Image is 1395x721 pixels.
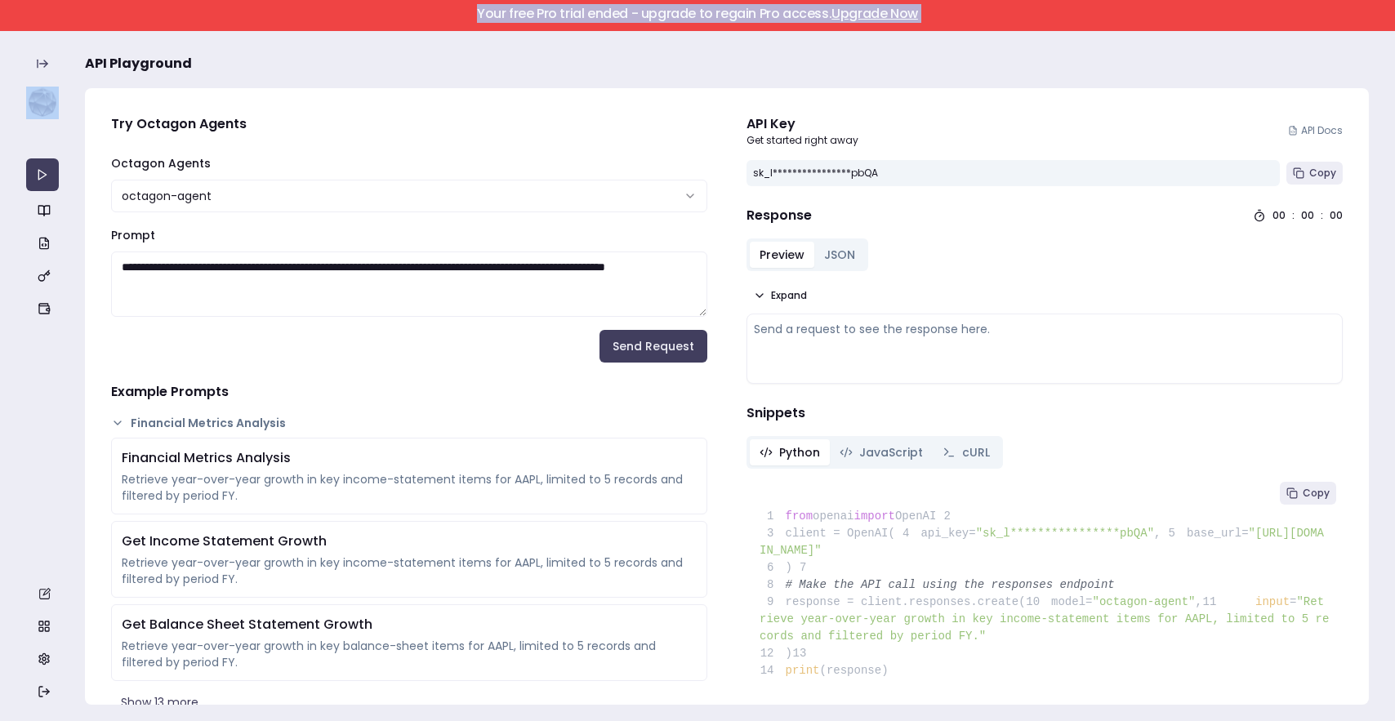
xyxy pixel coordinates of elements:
span: ) [760,647,792,660]
span: 2 [936,508,962,525]
span: (response) [820,664,889,677]
h4: Snippets [747,403,1343,423]
span: 4 [895,525,921,542]
span: Copy [1309,167,1336,180]
div: 00 [1301,209,1314,222]
div: 00 [1272,209,1286,222]
span: Copy [1303,487,1330,500]
button: Preview [750,242,814,268]
span: 9 [760,594,786,611]
span: openai [813,510,853,523]
span: base_url= [1187,527,1249,540]
div: 00 [1330,209,1343,222]
p: Get started right away [747,134,858,147]
h4: Example Prompts [111,382,707,402]
span: 5 [1161,525,1187,542]
span: model= [1051,595,1092,608]
a: API Playground [26,158,59,191]
span: "octagon-agent" [1092,595,1195,608]
span: 6 [760,559,786,576]
button: Expand [747,284,813,307]
span: Python [779,444,820,461]
span: print [786,664,820,677]
span: "Retrieve year-over-year growth in key income-statement items for AAPL, limited to 5 records and ... [760,595,1329,643]
span: 11 [1202,594,1228,611]
span: 14 [760,662,786,679]
div: Financial Metrics Analysis [122,448,697,468]
div: API Key [747,114,858,134]
div: Retrieve year-over-year growth in key balance-sheet items for AAPL, limited to 5 records and filt... [122,638,697,670]
span: ) [760,561,792,574]
span: 7 [792,559,818,576]
span: = [1290,595,1296,608]
h4: Response [747,206,812,225]
a: Upgrade Now [831,4,918,23]
span: 10 [1026,594,1052,611]
span: api_key= [920,527,975,540]
span: cURL [962,444,990,461]
span: 8 [760,576,786,594]
div: Send a request to see the response here. [754,321,1335,337]
a: API Docs [1288,124,1343,137]
span: Expand [771,289,807,302]
span: 1 [760,508,786,525]
span: 3 [760,525,786,542]
span: API Playground [85,54,192,73]
span: input [1255,595,1290,608]
span: , [1154,527,1161,540]
label: Octagon Agents [111,155,211,171]
button: Send Request [599,330,707,363]
div: Get Income Statement Growth [122,532,697,551]
span: 13 [792,645,818,662]
button: Financial Metrics Analysis [111,415,707,431]
span: JavaScript [859,444,923,461]
span: # Make the API call using the responses endpoint [786,578,1115,591]
span: client = OpenAI( [760,527,895,540]
span: , [1196,595,1202,608]
button: Copy [1280,482,1336,505]
span: 12 [760,645,786,662]
button: JSON [814,242,865,268]
label: Prompt [111,227,155,243]
button: Copy [1286,162,1343,185]
button: Show 13 more [111,688,707,717]
h5: Your free Pro trial ended - upgrade to regain Pro access. [14,7,1381,20]
span: from [786,510,813,523]
div: Retrieve year-over-year growth in key income-statement items for AAPL, limited to 5 records and f... [122,554,697,587]
img: logo-0uyt-Vr5.svg [26,87,59,119]
div: Get Balance Sheet Statement Growth [122,615,697,634]
span: response = client.responses.create( [760,595,1026,608]
div: Retrieve year-over-year growth in key income-statement items for AAPL, limited to 5 records and f... [122,471,697,504]
div: : [1292,209,1295,222]
h4: Try Octagon Agents [111,114,707,134]
div: : [1321,209,1323,222]
span: OpenAI [895,510,936,523]
span: import [854,510,895,523]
